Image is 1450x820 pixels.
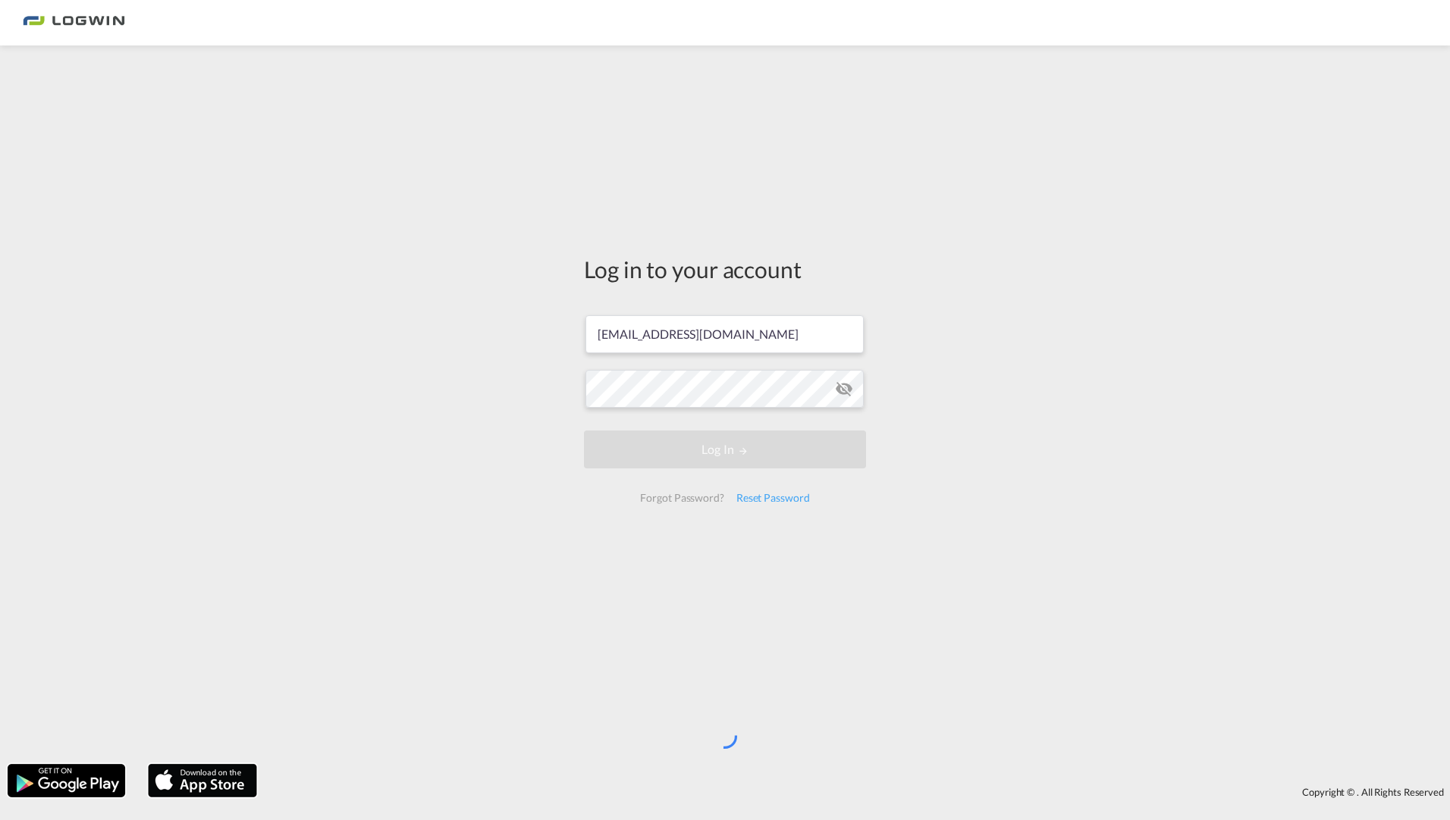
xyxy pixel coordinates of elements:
[6,762,127,799] img: google.png
[730,484,816,512] div: Reset Password
[584,430,866,468] button: LOGIN
[835,380,853,398] md-icon: icon-eye-off
[265,779,1450,805] div: Copyright © . All Rights Reserved
[146,762,259,799] img: apple.png
[584,253,866,285] div: Log in to your account
[634,484,730,512] div: Forgot Password?
[585,315,864,353] input: Enter email/phone number
[23,6,125,40] img: bc73a0e0d8c111efacd525e4c8ad7d32.png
